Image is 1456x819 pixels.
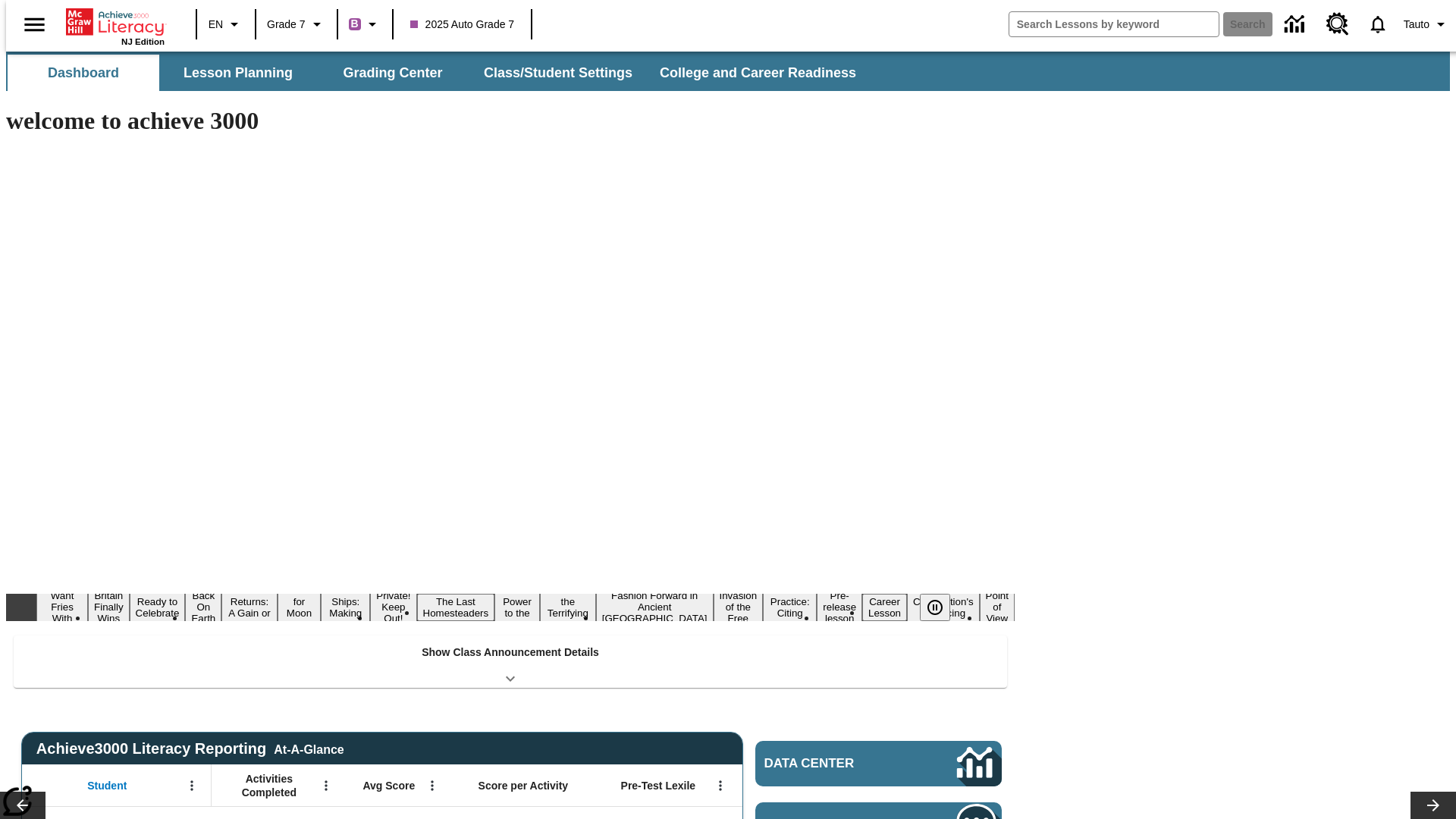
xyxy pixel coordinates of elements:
div: SubNavbar [6,52,1450,91]
button: Lesson carousel, Next [1410,792,1456,819]
div: Pause [920,594,965,621]
button: Open side menu [12,2,57,47]
button: Slide 16 Career Lesson [862,594,907,621]
span: Student [87,779,127,792]
button: Slide 12 Fashion Forward in Ancient Rome [596,588,714,626]
span: Tauto [1404,17,1429,33]
span: Score per Activity [479,779,569,792]
a: Data Center [755,741,1002,786]
button: College and Career Readiness [648,55,868,91]
button: Grading Center [317,55,469,91]
button: Slide 8 Private! Keep Out! [370,588,416,626]
span: 2025 Auto Grade 7 [410,17,515,33]
button: Open Menu [709,774,732,797]
div: At-A-Glance [274,740,344,757]
button: Boost Class color is purple. Change class color [343,11,388,38]
button: Slide 14 Mixed Practice: Citing Evidence [763,582,817,632]
span: B [351,14,359,33]
div: Show Class Announcement Details [14,635,1007,688]
span: Data Center [764,756,906,771]
button: Slide 10 Solar Power to the People [494,582,540,632]
button: Grade: Grade 7, Select a grade [261,11,332,38]
button: Slide 18 Point of View [980,588,1015,626]
button: Slide 5 Free Returns: A Gain or a Drain? [221,582,278,632]
button: Slide 2 Britain Finally Wins [88,588,130,626]
button: Slide 13 The Invasion of the Free CD [714,576,764,638]
button: Slide 1 Do You Want Fries With That? [36,576,88,638]
a: Data Center [1276,4,1317,45]
a: Home [66,7,165,37]
button: Slide 7 Cruise Ships: Making Waves [321,582,370,632]
button: Language: EN, Select a language [202,11,250,38]
button: Class/Student Settings [472,55,645,91]
span: Activities Completed [219,772,319,799]
button: Pause [920,594,950,621]
span: Avg Score [362,779,415,792]
button: Slide 6 Time for Moon Rules? [278,582,321,632]
span: Achieve3000 Literacy Reporting [36,740,344,758]
span: Grade 7 [267,17,306,33]
span: EN [209,17,223,33]
button: Open Menu [180,774,203,797]
button: Lesson Planning [162,55,314,91]
a: Resource Center, Will open in new tab [1317,4,1358,45]
button: Open Menu [421,774,444,797]
input: search field [1009,12,1219,36]
span: Pre-Test Lexile [621,779,696,792]
button: Open Menu [315,774,337,797]
button: Slide 3 Get Ready to Celebrate Juneteenth! [130,582,186,632]
h1: welcome to achieve 3000 [6,107,1015,135]
div: Home [66,5,165,46]
div: SubNavbar [6,55,870,91]
button: Slide 15 Pre-release lesson [817,588,862,626]
button: Slide 4 Back On Earth [185,588,221,626]
button: Slide 9 The Last Homesteaders [417,594,495,621]
button: Dashboard [8,55,159,91]
button: Profile/Settings [1398,11,1456,38]
button: Slide 17 The Constitution's Balancing Act [907,582,980,632]
a: Notifications [1358,5,1398,44]
button: Slide 11 Attack of the Terrifying Tomatoes [540,582,596,632]
span: NJ Edition [121,37,165,46]
p: Show Class Announcement Details [422,645,599,661]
